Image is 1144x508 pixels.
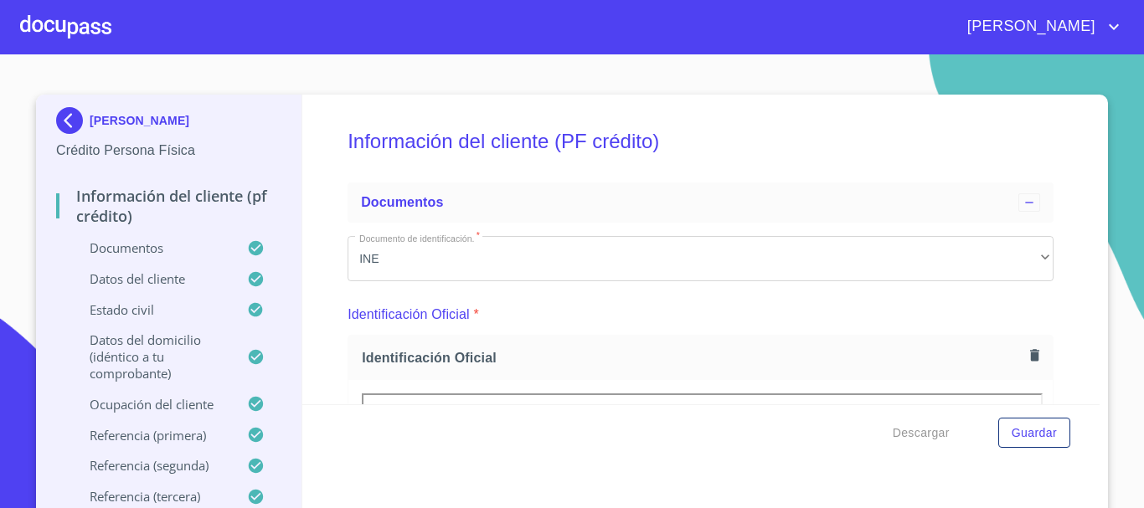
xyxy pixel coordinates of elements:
img: Docupass spot blue [56,107,90,134]
button: account of current user [955,13,1124,40]
p: Documentos [56,239,247,256]
p: [PERSON_NAME] [90,114,189,127]
p: Datos del domicilio (idéntico a tu comprobante) [56,331,247,382]
h5: Información del cliente (PF crédito) [348,107,1054,176]
span: Guardar [1012,423,1057,444]
span: [PERSON_NAME] [955,13,1104,40]
p: Ocupación del Cliente [56,396,247,413]
p: Datos del cliente [56,270,247,287]
span: Identificación Oficial [362,349,1023,367]
button: Guardar [998,418,1070,449]
span: Descargar [893,423,950,444]
p: Referencia (segunda) [56,457,247,474]
p: Información del cliente (PF crédito) [56,186,281,226]
p: Identificación Oficial [348,305,470,325]
p: Estado Civil [56,301,247,318]
p: Referencia (tercera) [56,488,247,505]
button: Descargar [886,418,956,449]
span: Documentos [361,195,443,209]
div: Documentos [348,182,1054,223]
p: Referencia (primera) [56,427,247,444]
div: [PERSON_NAME] [56,107,281,141]
p: Crédito Persona Física [56,141,281,161]
div: INE [348,236,1054,281]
